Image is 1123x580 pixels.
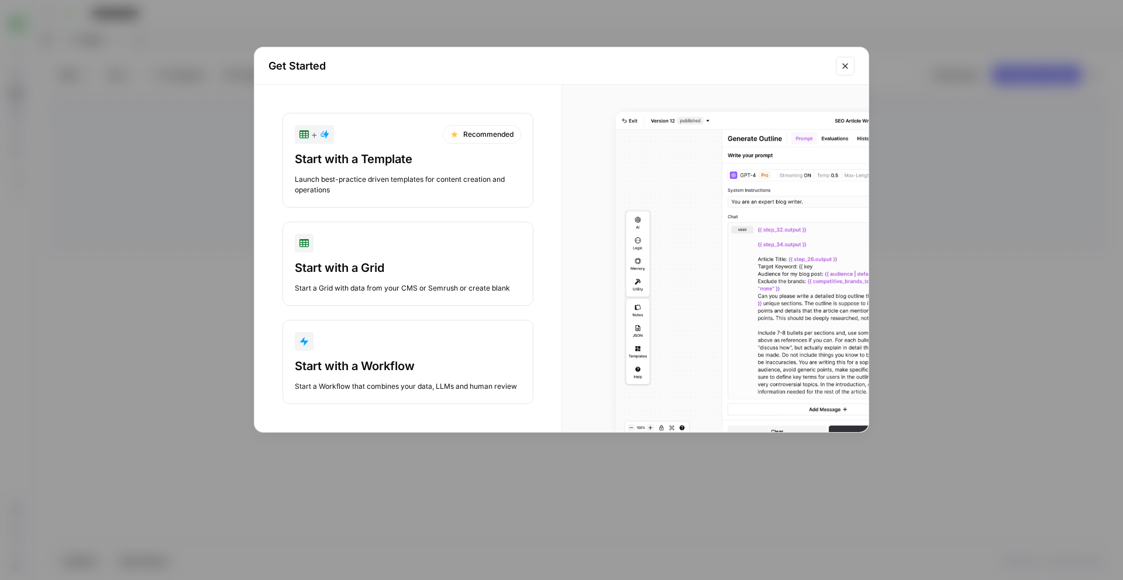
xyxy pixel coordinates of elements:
div: Start a Workflow that combines your data, LLMs and human review [295,381,521,392]
div: Start with a Workflow [295,358,521,374]
div: + [299,127,329,141]
div: Start with a Template [295,151,521,167]
div: Start with a Grid [295,260,521,276]
button: Close modal [836,57,855,75]
h2: Get Started [268,58,829,74]
button: +RecommendedStart with a TemplateLaunch best-practice driven templates for content creation and o... [283,113,533,208]
div: Start a Grid with data from your CMS or Semrush or create blank [295,283,521,294]
div: Launch best-practice driven templates for content creation and operations [295,174,521,195]
div: Recommended [443,125,521,144]
button: Start with a GridStart a Grid with data from your CMS or Semrush or create blank [283,222,533,306]
button: Start with a WorkflowStart a Workflow that combines your data, LLMs and human review [283,320,533,404]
